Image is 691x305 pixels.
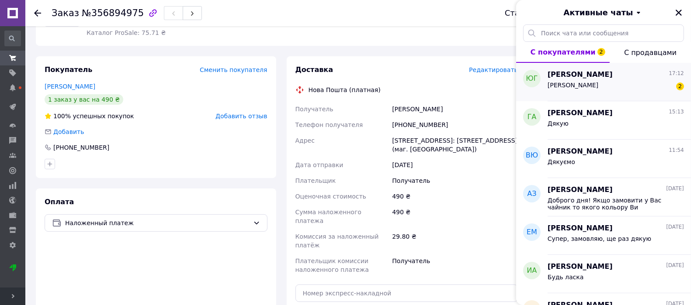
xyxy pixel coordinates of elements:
[674,7,684,18] button: Закрыть
[516,42,610,63] button: С покупателями2
[548,262,613,272] span: [PERSON_NAME]
[82,8,144,18] span: №356894975
[548,82,598,89] span: [PERSON_NAME]
[548,70,613,80] span: [PERSON_NAME]
[65,218,250,228] span: Наложенный платеж
[528,112,537,122] span: ГА
[45,83,95,90] a: [PERSON_NAME]
[295,106,333,113] span: Получатель
[564,7,633,18] span: Активные чаты
[516,178,691,216] button: АЗ[PERSON_NAME][DATE]Доброго дня! Якщо замовити у Вас чайник то якого кольору Ви відправите? На п...
[666,262,684,269] span: [DATE]
[527,266,537,276] span: ИА
[390,157,520,173] div: [DATE]
[610,42,691,63] button: С продавцами
[53,128,84,135] span: Добавить
[215,113,267,120] span: Добавить отзыв
[45,112,134,120] div: успешных покупок
[516,63,691,101] button: ЮГ[PERSON_NAME]17:12[PERSON_NAME]2
[87,29,166,36] span: Каталог ProSale: 75.71 ₴
[295,121,363,128] span: Телефон получателя
[676,82,684,90] span: 2
[295,209,361,224] span: Сумма наложенного платежа
[52,8,79,18] span: Заказ
[527,189,536,199] span: АЗ
[669,108,684,116] span: 15:13
[548,158,575,165] span: Дякуємо
[526,151,538,161] span: ВЮ
[666,223,684,231] span: [DATE]
[390,188,520,204] div: 490 ₴
[390,229,520,253] div: 29.80 ₴
[295,177,336,184] span: Плательщик
[597,48,605,56] span: 2
[306,86,383,94] div: Нова Пошта (платная)
[548,108,613,118] span: [PERSON_NAME]
[390,133,520,157] div: [STREET_ADDRESS]: [STREET_ADDRESS] (маг. [GEOGRAPHIC_DATA])
[34,9,41,17] div: Вернуться назад
[200,66,267,73] span: Сменить покупателя
[390,117,520,133] div: [PHONE_NUMBER]
[516,255,691,293] button: ИА[PERSON_NAME][DATE]Будь ласка
[669,147,684,154] span: 11:54
[548,223,613,233] span: [PERSON_NAME]
[548,185,613,195] span: [PERSON_NAME]
[624,48,677,57] span: С продавцами
[666,185,684,192] span: [DATE]
[516,101,691,140] button: ГА[PERSON_NAME]15:13Дякую
[295,257,369,273] span: Плательщик комиссии наложенного платежа
[45,65,92,74] span: Покупатель
[295,137,315,144] span: Адрес
[531,48,596,56] span: С покупателями
[469,66,518,73] span: Редактировать
[541,7,667,18] button: Активные чаты
[390,173,520,188] div: Получатель
[505,9,563,17] div: Статус заказа
[516,140,691,178] button: ВЮ[PERSON_NAME]11:54Дякуємо
[45,94,123,105] div: 1 заказ у вас на 490 ₴
[295,193,367,200] span: Оценочная стоимость
[548,274,584,281] span: Будь ласка
[669,70,684,77] span: 17:12
[523,24,684,42] input: Поиск чата или сообщения
[548,147,613,157] span: [PERSON_NAME]
[53,113,71,120] span: 100%
[526,74,538,84] span: ЮГ
[295,161,344,168] span: Дата отправки
[516,216,691,255] button: ЕМ[PERSON_NAME][DATE]Супер, замовляю, ще раз дякую
[548,120,569,127] span: Дякую
[295,65,333,74] span: Доставка
[295,233,379,249] span: Комиссия за наложенный платёж
[295,284,518,302] input: Номер экспресс-накладной
[548,235,651,242] span: Супер, замовляю, ще раз дякую
[52,143,110,152] div: [PHONE_NUMBER]
[390,253,520,278] div: Получатель
[390,101,520,117] div: [PERSON_NAME]
[45,198,74,206] span: Оплата
[527,227,537,237] span: ЕМ
[548,197,672,211] span: Доброго дня! Якщо замовити у Вас чайник то якого кольору Ви відправите? На промі немає вибору кол...
[390,204,520,229] div: 490 ₴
